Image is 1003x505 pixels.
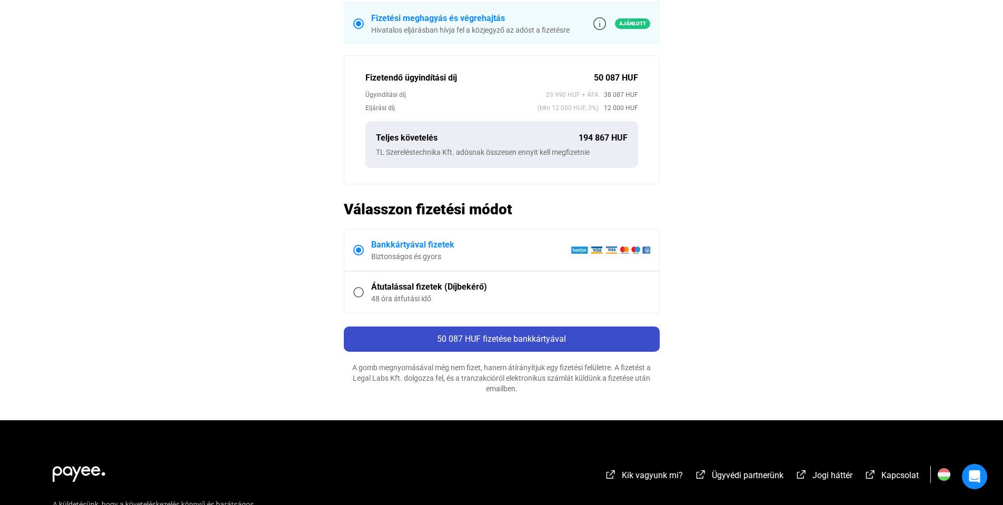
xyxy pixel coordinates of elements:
a: external-link-whiteÜgyvédi partnerünk [694,472,783,482]
a: info-grey-outlineAjánlott [593,17,650,30]
img: HU.svg [938,468,950,481]
div: Ügyindítási díj [365,90,546,100]
span: (Min 12 000 HUF, 3%) [538,103,599,113]
a: external-link-whiteJogi háttér [795,472,852,482]
div: Biztonságos és gyors [371,251,571,262]
div: 194 867 HUF [579,132,628,144]
span: Ügyvédi partnerünk [712,470,783,480]
a: external-link-whiteKik vagyunk mi? [604,472,683,482]
div: A gomb megnyomásával még nem fizet, hanem átírányítjuk egy fizetési felületre. A fizetést a Legal... [344,362,660,394]
div: Hivatalos eljárásban hívja fel a közjegyző az adóst a fizetésre [371,25,570,35]
h2: Válasszon fizetési módot [344,200,660,219]
img: external-link-white [694,469,707,480]
div: Bankkártyával fizetek [371,239,571,251]
img: external-link-white [864,469,877,480]
span: 29 990 HUF + ÁFA [546,90,599,100]
img: barion [571,246,650,254]
span: 12 000 HUF [599,103,638,113]
img: external-link-white [795,469,808,480]
div: Open Intercom Messenger [962,464,987,489]
span: 38 087 HUF [599,90,638,100]
a: external-link-whiteKapcsolat [864,472,919,482]
button: 50 087 HUF fizetése bankkártyával [344,326,660,352]
div: Fizetendő ügyindítási díj [365,72,594,84]
div: TL Szereléstechnika Kft. adósnak összesen ennyit kell megfizetnie [376,147,628,157]
img: info-grey-outline [593,17,606,30]
div: 50 087 HUF [594,72,638,84]
div: Fizetési meghagyás és végrehajtás [371,12,570,25]
div: Eljárási díj [365,103,538,113]
span: Kapcsolat [881,470,919,480]
img: external-link-white [604,469,617,480]
div: 48 óra átfutási idő [371,293,650,304]
div: Átutalással fizetek (Díjbekérő) [371,281,650,293]
span: Jogi háttér [812,470,852,480]
span: Kik vagyunk mi? [622,470,683,480]
span: 50 087 HUF fizetése bankkártyával [437,334,566,344]
div: Teljes követelés [376,132,579,144]
img: white-payee-white-dot.svg [53,460,105,482]
span: Ajánlott [615,18,650,29]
